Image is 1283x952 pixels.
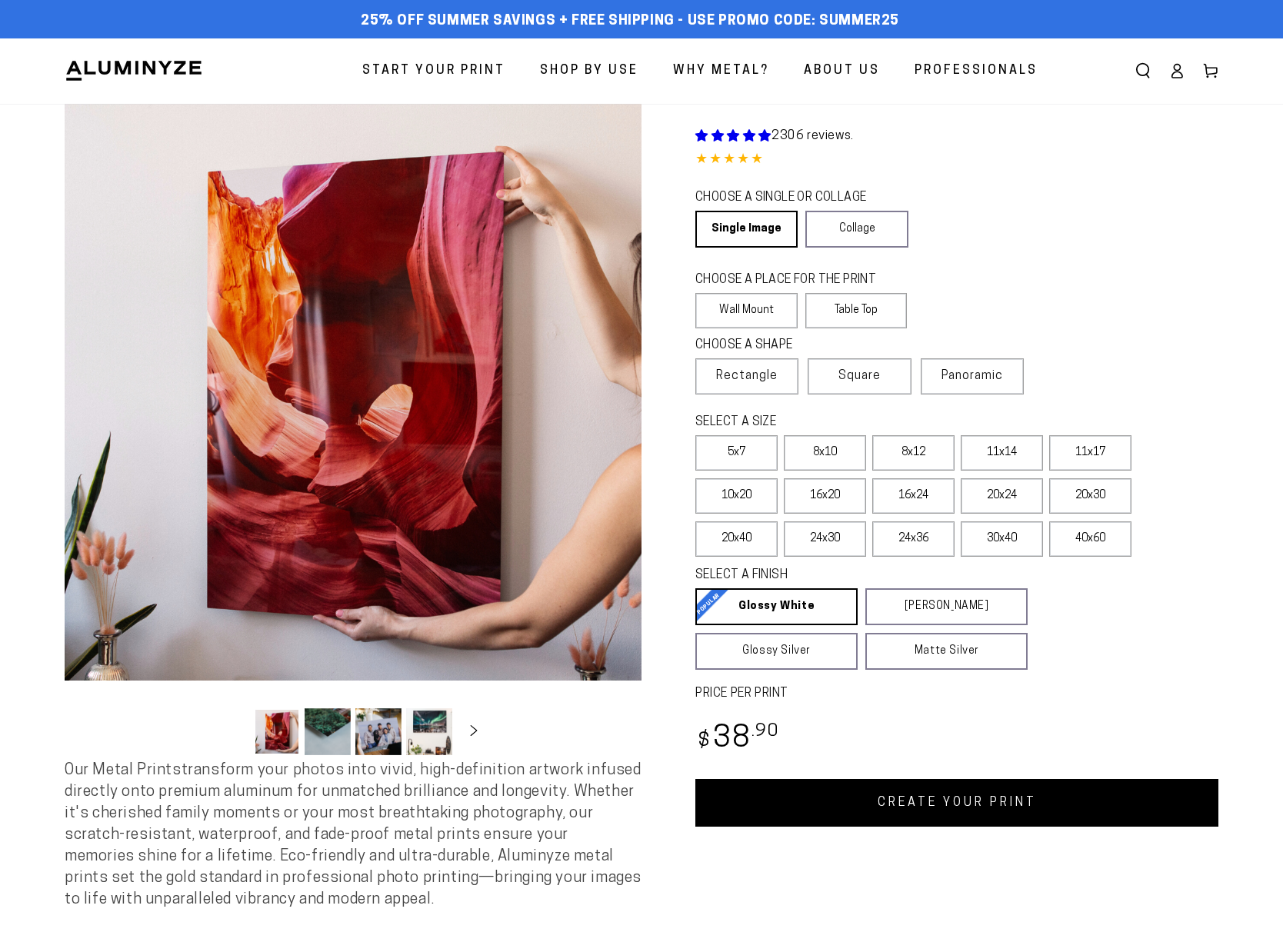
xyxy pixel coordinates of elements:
[695,588,858,625] a: Glossy White
[695,414,1003,431] legend: SELECT A SIZE
[961,435,1043,471] label: 11x14
[695,521,778,557] label: 20x40
[941,370,1003,382] span: Panoramic
[695,435,778,471] label: 5x7
[215,714,249,748] button: Slide left
[254,708,300,755] button: Load image 1 in gallery view
[695,271,893,289] legend: CHOOSE A PLACE FOR THE PRINT
[406,708,452,755] button: Load image 4 in gallery view
[805,211,908,248] a: Collage
[695,685,1218,703] label: PRICE PER PRINT
[698,731,711,752] span: $
[355,708,402,755] button: Load image 3 in gallery view
[716,367,778,385] span: Rectangle
[661,51,781,92] a: Why Metal?
[695,567,991,584] legend: SELECT A FINISH
[65,763,641,907] span: Our Metal Prints transform your photos into vivid, high-definition artwork infused directly onto ...
[865,633,1028,670] a: Matte Silver
[695,724,779,754] bdi: 38
[1049,521,1131,557] label: 40x60
[361,13,899,30] span: 25% off Summer Savings + Free Shipping - Use Promo Code: SUMMER25
[838,367,881,385] span: Square
[695,189,894,207] legend: CHOOSE A SINGLE OR COLLAGE
[1126,54,1160,88] summary: Search our site
[1049,478,1131,514] label: 20x30
[673,60,769,82] span: Why Metal?
[65,59,203,82] img: Aluminyze
[872,521,955,557] label: 24x36
[351,51,517,92] a: Start Your Print
[784,435,866,471] label: 8x10
[915,60,1038,82] span: Professionals
[804,60,880,82] span: About Us
[784,478,866,514] label: 16x20
[540,60,638,82] span: Shop By Use
[961,478,1043,514] label: 20x24
[792,51,891,92] a: About Us
[751,723,779,741] sup: .90
[528,51,650,92] a: Shop By Use
[65,104,641,760] media-gallery: Gallery Viewer
[695,633,858,670] a: Glossy Silver
[805,293,908,328] label: Table Top
[695,337,895,355] legend: CHOOSE A SHAPE
[695,779,1218,827] a: CREATE YOUR PRINT
[872,478,955,514] label: 16x24
[872,435,955,471] label: 8x12
[695,478,778,514] label: 10x20
[903,51,1049,92] a: Professionals
[457,714,491,748] button: Slide right
[695,149,1218,171] div: 4.85 out of 5.0 stars
[961,521,1043,557] label: 30x40
[695,293,798,328] label: Wall Mount
[305,708,351,755] button: Load image 2 in gallery view
[362,60,505,82] span: Start Your Print
[784,521,866,557] label: 24x30
[695,211,798,248] a: Single Image
[1049,435,1131,471] label: 11x17
[865,588,1028,625] a: [PERSON_NAME]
